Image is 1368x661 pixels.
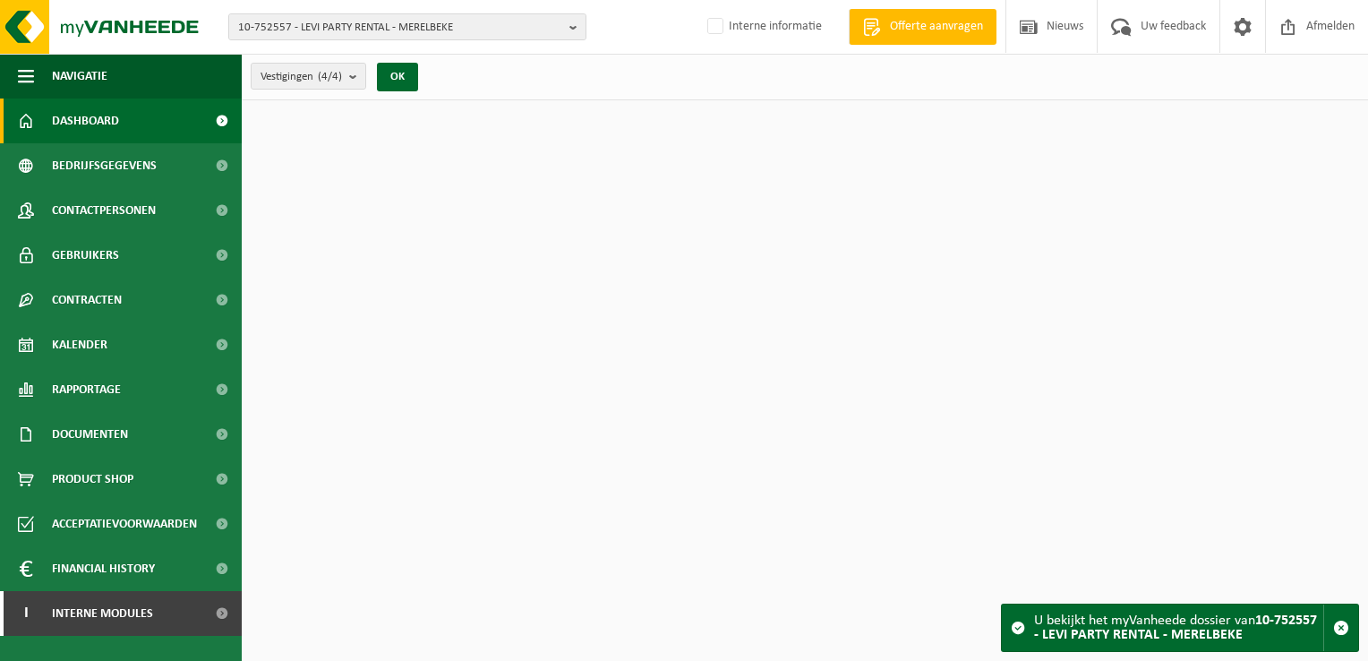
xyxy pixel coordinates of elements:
[261,64,342,90] span: Vestigingen
[1034,605,1323,651] div: U bekijkt het myVanheede dossier van
[52,54,107,99] span: Navigatie
[52,233,119,278] span: Gebruikers
[52,502,197,546] span: Acceptatievoorwaarden
[251,63,366,90] button: Vestigingen(4/4)
[885,18,988,36] span: Offerte aanvragen
[52,457,133,502] span: Product Shop
[52,278,122,322] span: Contracten
[849,9,996,45] a: Offerte aanvragen
[18,591,34,636] span: I
[238,14,562,41] span: 10-752557 - LEVI PARTY RENTAL - MERELBEKE
[52,322,107,367] span: Kalender
[318,71,342,82] count: (4/4)
[377,63,418,91] button: OK
[52,143,157,188] span: Bedrijfsgegevens
[52,591,153,636] span: Interne modules
[704,13,822,40] label: Interne informatie
[1034,614,1317,642] strong: 10-752557 - LEVI PARTY RENTAL - MERELBEKE
[52,99,119,143] span: Dashboard
[52,546,155,591] span: Financial History
[228,13,586,40] button: 10-752557 - LEVI PARTY RENTAL - MERELBEKE
[52,188,156,233] span: Contactpersonen
[52,412,128,457] span: Documenten
[52,367,121,412] span: Rapportage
